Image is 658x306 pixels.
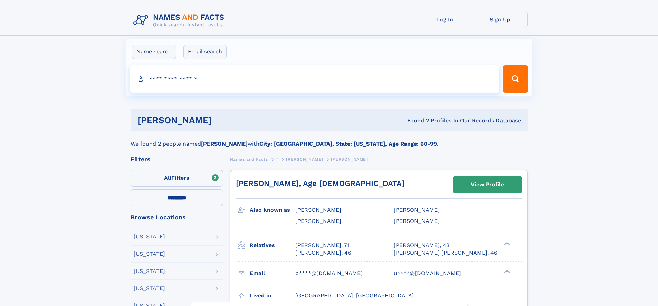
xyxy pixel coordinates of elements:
[295,292,414,299] span: [GEOGRAPHIC_DATA], [GEOGRAPHIC_DATA]
[473,11,528,28] a: Sign Up
[331,157,368,162] span: [PERSON_NAME]
[131,11,230,30] img: Logo Names and Facts
[134,251,165,257] div: [US_STATE]
[131,214,223,220] div: Browse Locations
[134,286,165,291] div: [US_STATE]
[394,218,440,224] span: [PERSON_NAME]
[453,176,522,193] a: View Profile
[309,117,521,125] div: Found 2 Profiles In Our Records Database
[295,218,341,224] span: [PERSON_NAME]
[276,155,278,164] a: T
[471,177,504,193] div: View Profile
[250,290,295,302] h3: Lived in
[164,175,171,181] span: All
[130,65,500,93] input: search input
[295,207,341,213] span: [PERSON_NAME]
[276,157,278,162] span: T
[250,267,295,279] h3: Email
[394,207,440,213] span: [PERSON_NAME]
[286,155,323,164] a: [PERSON_NAME]
[502,241,511,246] div: ❯
[250,239,295,251] h3: Relatives
[295,241,349,249] a: [PERSON_NAME], 71
[131,156,223,162] div: Filters
[417,11,473,28] a: Log In
[394,249,497,257] a: [PERSON_NAME] [PERSON_NAME], 46
[502,269,511,274] div: ❯
[134,234,165,239] div: [US_STATE]
[132,45,176,59] label: Name search
[134,268,165,274] div: [US_STATE]
[131,131,528,148] div: We found 2 people named with .
[259,140,437,147] b: City: [GEOGRAPHIC_DATA], State: [US_STATE], Age Range: 60-99
[236,179,404,188] a: [PERSON_NAME], Age [DEMOGRAPHIC_DATA]
[286,157,323,162] span: [PERSON_NAME]
[201,140,248,147] b: [PERSON_NAME]
[230,155,268,164] a: Names and Facts
[131,170,223,187] label: Filters
[295,249,351,257] a: [PERSON_NAME], 46
[394,241,449,249] a: [PERSON_NAME], 43
[250,204,295,216] h3: Also known as
[183,45,227,59] label: Email search
[137,116,309,125] h1: [PERSON_NAME]
[503,65,528,93] button: Search Button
